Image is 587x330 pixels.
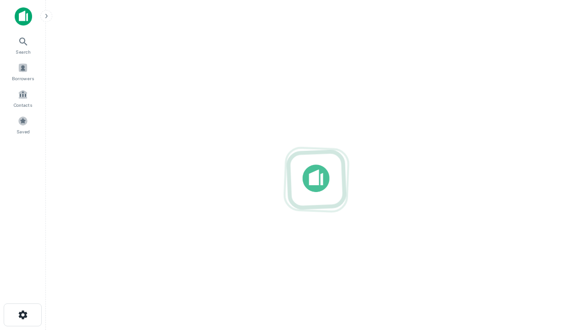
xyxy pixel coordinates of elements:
iframe: Chat Widget [541,257,587,301]
a: Borrowers [3,59,43,84]
span: Search [16,48,31,55]
a: Saved [3,112,43,137]
a: Search [3,33,43,57]
span: Contacts [14,101,32,109]
span: Saved [17,128,30,135]
a: Contacts [3,86,43,110]
span: Borrowers [12,75,34,82]
img: capitalize-icon.png [15,7,32,26]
